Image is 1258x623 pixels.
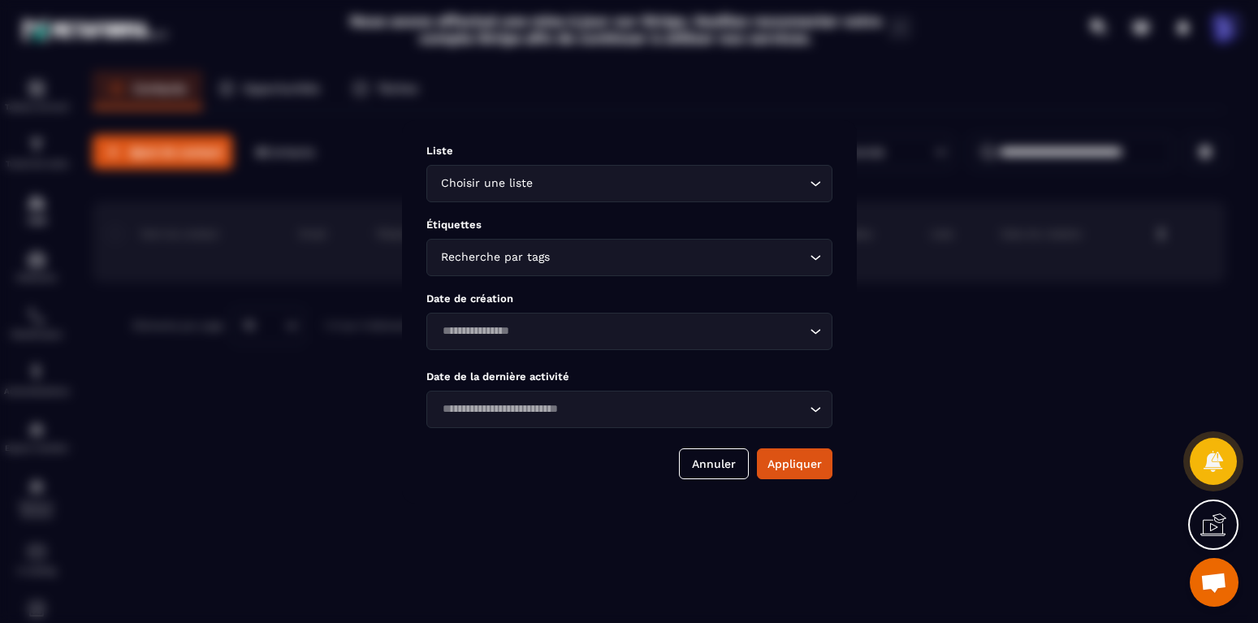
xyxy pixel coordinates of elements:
[536,175,806,193] input: Search for option
[437,175,536,193] span: Choisir une liste
[426,391,832,428] div: Search for option
[426,145,832,157] p: Liste
[553,249,806,266] input: Search for option
[426,165,832,202] div: Search for option
[437,249,553,266] span: Recherche par tags
[679,448,749,479] button: Annuler
[757,448,832,479] button: Appliquer
[426,239,832,276] div: Search for option
[437,400,806,418] input: Search for option
[426,292,832,305] p: Date de création
[437,322,806,340] input: Search for option
[426,370,832,383] p: Date de la dernière activité
[1190,558,1239,607] a: Open chat
[426,218,832,231] p: Étiquettes
[426,313,832,350] div: Search for option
